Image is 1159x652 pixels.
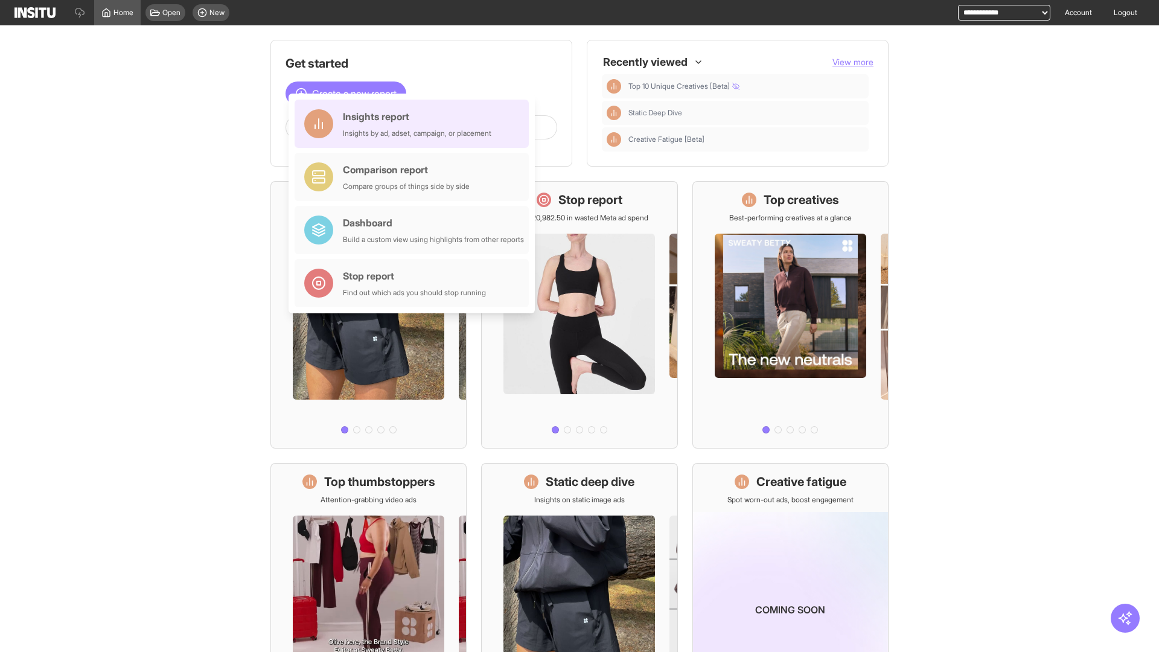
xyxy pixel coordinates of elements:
[270,181,467,449] a: What's live nowSee all active ads instantly
[534,495,625,505] p: Insights on static image ads
[628,81,864,91] span: Top 10 Unique Creatives [Beta]
[764,191,839,208] h1: Top creatives
[343,129,491,138] div: Insights by ad, adset, campaign, or placement
[343,269,486,283] div: Stop report
[286,55,557,72] h1: Get started
[343,235,524,245] div: Build a custom view using highlights from other reports
[546,473,634,490] h1: Static deep dive
[729,213,852,223] p: Best-performing creatives at a glance
[209,8,225,18] span: New
[343,216,524,230] div: Dashboard
[162,8,180,18] span: Open
[343,288,486,298] div: Find out which ads you should stop running
[692,181,889,449] a: Top creativesBest-performing creatives at a glance
[832,56,873,68] button: View more
[607,79,621,94] div: Insights
[343,162,470,177] div: Comparison report
[343,109,491,124] div: Insights report
[324,473,435,490] h1: Top thumbstoppers
[481,181,677,449] a: Stop reportSave £20,982.50 in wasted Meta ad spend
[14,7,56,18] img: Logo
[628,135,864,144] span: Creative Fatigue [Beta]
[607,132,621,147] div: Insights
[343,182,470,191] div: Compare groups of things side by side
[321,495,417,505] p: Attention-grabbing video ads
[607,106,621,120] div: Insights
[312,86,397,101] span: Create a new report
[286,81,406,106] button: Create a new report
[628,108,682,118] span: Static Deep Dive
[832,57,873,67] span: View more
[628,81,739,91] span: Top 10 Unique Creatives [Beta]
[510,213,648,223] p: Save £20,982.50 in wasted Meta ad spend
[558,191,622,208] h1: Stop report
[628,108,864,118] span: Static Deep Dive
[628,135,704,144] span: Creative Fatigue [Beta]
[113,8,133,18] span: Home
